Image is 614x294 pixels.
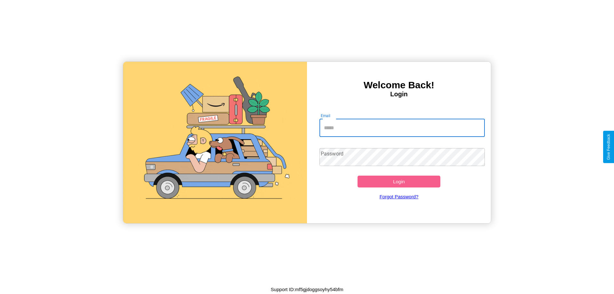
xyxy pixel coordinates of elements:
div: Give Feedback [606,134,611,160]
a: Forgot Password? [316,187,482,206]
button: Login [358,176,440,187]
img: gif [123,62,307,223]
label: Email [321,113,331,118]
h4: Login [307,91,491,98]
p: Support ID: mf5gjdoggsoyhy54bfm [271,285,343,294]
h3: Welcome Back! [307,80,491,91]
